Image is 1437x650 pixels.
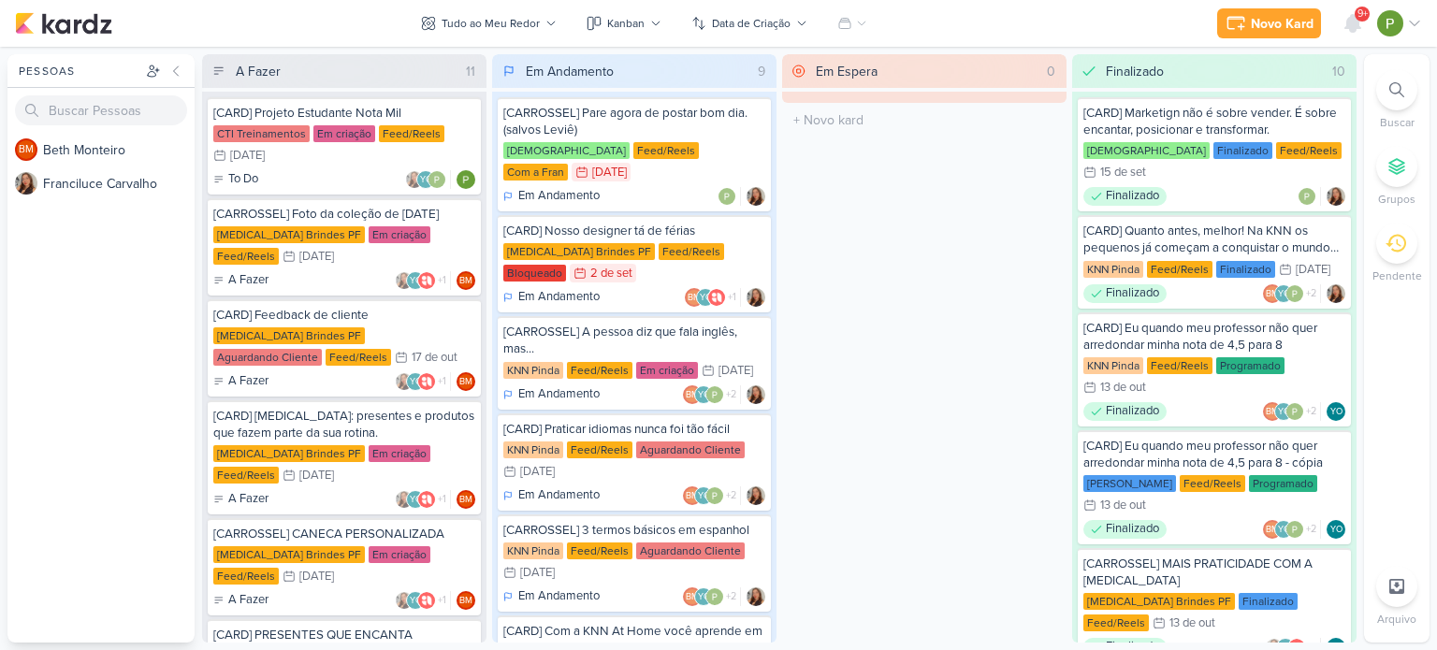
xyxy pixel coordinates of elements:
[1263,284,1282,303] div: Beth Monteiro
[786,107,1063,134] input: + Novo kard
[683,486,702,505] div: Beth Monteiro
[213,490,269,509] div: A Fazer
[417,271,436,290] img: Allegra Plásticos e Brindes Personalizados
[213,627,475,643] div: [CARD] PRESENTES QUE ENCANTA
[1298,187,1321,206] div: Colaboradores: Paloma Paixão Designer
[228,170,258,189] p: To Do
[457,170,475,189] div: Responsável: Paloma Paixão Designer
[395,490,414,509] img: Franciluce Carvalho
[457,271,475,290] div: Responsável: Beth Monteiro
[698,593,710,602] p: YO
[503,385,600,404] div: Em Andamento
[1180,475,1245,492] div: Feed/Reels
[228,372,269,391] p: A Fazer
[1083,261,1143,278] div: KNN Pinda
[1330,408,1343,417] p: YO
[15,12,112,35] img: kardz.app
[1327,520,1345,539] div: Yasmin Oliveira
[696,288,715,307] div: Yasmin Oliveira
[457,170,475,189] img: Paloma Paixão Designer
[1217,8,1321,38] button: Novo Kard
[747,187,765,206] img: Franciluce Carvalho
[15,95,187,125] input: Buscar Pessoas
[1039,62,1063,81] div: 0
[395,271,451,290] div: Colaboradores: Franciluce Carvalho, Yasmin Oliveira, Allegra Plásticos e Brindes Personalizados, ...
[503,288,600,307] div: Em Andamento
[457,372,475,391] div: Responsável: Beth Monteiro
[228,591,269,610] p: A Fazer
[686,492,699,501] p: BM
[1274,402,1293,421] div: Yasmin Oliveira
[428,170,446,189] img: Paloma Paixão Designer
[457,591,475,610] div: Beth Monteiro
[15,63,142,79] div: Pessoas
[457,372,475,391] div: Beth Monteiro
[1377,10,1403,36] img: Paloma Paixão Designer
[1274,520,1293,539] div: Yasmin Oliveira
[685,288,704,307] div: Beth Monteiro
[1106,284,1159,303] p: Finalizado
[705,486,724,505] img: Paloma Paixão Designer
[230,150,265,162] div: [DATE]
[718,365,753,377] div: [DATE]
[694,385,713,404] div: Yasmin Oliveira
[1106,62,1164,81] div: Finalizado
[1213,142,1272,159] div: Finalizado
[1083,520,1167,539] div: Finalizado
[683,486,741,505] div: Colaboradores: Beth Monteiro, Yasmin Oliveira, Paloma Paixão Designer, knnpinda@gmail.com, financ...
[1083,614,1149,631] div: Feed/Reels
[503,486,600,505] div: Em Andamento
[1083,556,1345,589] div: [CARROSSEL] MAIS PRATICIDADE COM A ALLEGRA
[503,164,568,181] div: Com a Fran
[1249,475,1317,492] div: Programado
[659,243,724,260] div: Feed/Reels
[405,170,424,189] img: Franciluce Carvalho
[694,587,713,606] div: Yasmin Oliveira
[1377,611,1416,628] p: Arquivo
[636,542,745,559] div: Aguardando Cliente
[406,271,425,290] div: Yasmin Oliveira
[1263,284,1321,303] div: Colaboradores: Beth Monteiro, Yasmin Oliveira, Paloma Paixão Designer, knnpinda@gmail.com, financ...
[1276,142,1342,159] div: Feed/Reels
[1327,284,1345,303] div: Responsável: Franciluce Carvalho
[707,288,726,307] img: Allegra Plásticos e Brindes Personalizados
[1083,593,1235,610] div: [MEDICAL_DATA] Brindes PF
[15,172,37,195] img: Franciluce Carvalho
[395,372,414,391] img: Franciluce Carvalho
[1327,187,1345,206] div: Responsável: Franciluce Carvalho
[457,490,475,509] div: Responsável: Beth Monteiro
[213,327,365,344] div: [MEDICAL_DATA] Brindes PF
[410,277,422,286] p: YO
[395,271,414,290] img: Franciluce Carvalho
[1100,499,1146,512] div: 13 de out
[1263,402,1321,421] div: Colaboradores: Beth Monteiro, Yasmin Oliveira, Paloma Paixão Designer, knnpinda@gmail.com, financ...
[1083,223,1345,256] div: [CARD] Quanto antes, melhor! Na KNN os pequenos já começam a conquistar o mundo aos 4 anos.
[816,62,878,81] div: Em Espera
[236,62,281,81] div: A Fazer
[705,587,724,606] img: Paloma Paixão Designer
[459,277,472,286] p: BM
[747,486,765,505] div: Responsável: Franciluce Carvalho
[503,105,765,138] div: [CARROSSEL] Pare agora de postar bom dia. (salvos Leviê)
[636,362,698,379] div: Em criação
[718,187,741,206] div: Colaboradores: Paloma Paixão Designer
[1266,408,1279,417] p: BM
[417,490,436,509] img: Allegra Plásticos e Brindes Personalizados
[1083,402,1167,421] div: Finalizado
[592,166,627,179] div: [DATE]
[1296,264,1330,276] div: [DATE]
[43,174,195,194] div: F r a n c i l u c e C a r v a l h o
[313,125,375,142] div: Em criação
[686,593,699,602] p: BM
[747,288,765,307] div: Responsável: Franciluce Carvalho
[1263,520,1282,539] div: Beth Monteiro
[406,591,425,610] div: Yasmin Oliveira
[1083,320,1345,354] div: [CARD] Eu quando meu professor não quer arredondar minha nota de 4,5 para 8
[698,492,710,501] p: YO
[213,105,475,122] div: [CARD] Projeto Estudante Nota Mil
[1327,402,1345,421] div: Yasmin Oliveira
[1266,526,1279,535] p: BM
[410,378,422,387] p: YO
[683,587,702,606] div: Beth Monteiro
[724,387,736,402] span: +2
